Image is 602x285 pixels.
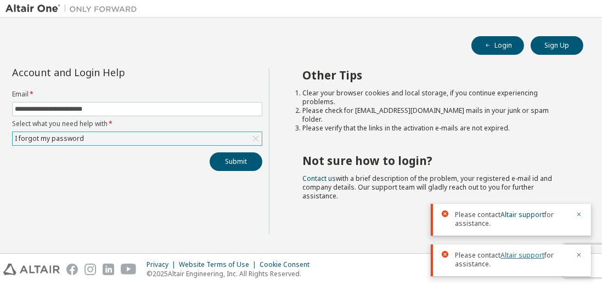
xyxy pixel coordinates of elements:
span: Please contact for assistance. [455,251,569,269]
h2: Other Tips [302,68,564,82]
button: Login [471,36,524,55]
div: Cookie Consent [260,260,316,269]
img: linkedin.svg [103,264,114,275]
img: altair_logo.svg [3,264,60,275]
img: youtube.svg [121,264,137,275]
a: Contact us [302,174,336,183]
div: Account and Login Help [12,68,212,77]
img: facebook.svg [66,264,78,275]
label: Select what you need help with [12,119,262,128]
p: © 2025 Altair Engineering, Inc. All Rights Reserved. [147,269,316,278]
div: Privacy [147,260,179,269]
li: Please verify that the links in the activation e-mails are not expired. [302,124,564,133]
span: Please contact for assistance. [455,210,569,228]
button: Submit [210,152,262,171]
h2: Not sure how to login? [302,153,564,168]
span: with a brief description of the problem, your registered e-mail id and company details. Our suppo... [302,174,552,201]
img: Altair One [5,3,143,14]
div: Website Terms of Use [179,260,260,269]
a: Altair support [500,250,544,260]
img: instagram.svg [85,264,96,275]
button: Sign Up [531,36,583,55]
a: Altair support [500,210,544,219]
label: Email [12,90,262,99]
li: Clear your browser cookies and local storage, if you continue experiencing problems. [302,89,564,106]
div: I forgot my password [13,133,86,145]
li: Please check for [EMAIL_ADDRESS][DOMAIN_NAME] mails in your junk or spam folder. [302,106,564,124]
div: I forgot my password [13,132,262,145]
